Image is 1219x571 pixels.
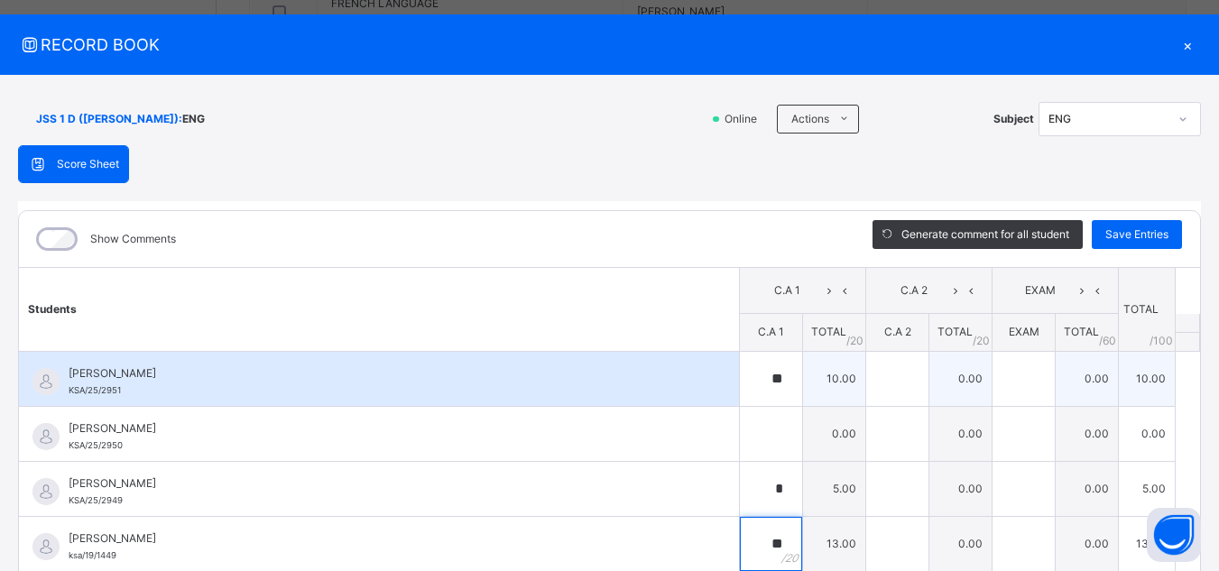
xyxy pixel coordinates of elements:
[723,111,768,127] span: Online
[32,533,60,560] img: default.svg
[1056,406,1119,461] td: 0.00
[1009,325,1039,338] span: EXAM
[929,516,993,571] td: 0.00
[1056,516,1119,571] td: 0.00
[1119,461,1176,516] td: 5.00
[18,32,1174,57] span: RECORD BOOK
[846,333,863,349] span: / 20
[791,111,829,127] span: Actions
[1105,226,1168,243] span: Save Entries
[1056,461,1119,516] td: 0.00
[1119,351,1176,406] td: 10.00
[1119,516,1176,571] td: 13.00
[69,420,698,437] span: [PERSON_NAME]
[1064,325,1099,338] span: TOTAL
[32,478,60,505] img: default.svg
[803,406,866,461] td: 0.00
[32,423,60,450] img: default.svg
[36,111,182,127] span: JSS 1 D ([PERSON_NAME]) :
[1119,406,1176,461] td: 0.00
[69,365,698,382] span: [PERSON_NAME]
[32,368,60,395] img: default.svg
[1048,111,1168,127] div: ENG
[880,282,947,299] span: C.A 2
[901,226,1069,243] span: Generate comment for all student
[69,495,123,505] span: KSA/25/2949
[929,406,993,461] td: 0.00
[803,351,866,406] td: 10.00
[1174,32,1201,57] div: ×
[929,351,993,406] td: 0.00
[758,325,784,338] span: C.A 1
[803,461,866,516] td: 5.00
[69,530,698,547] span: [PERSON_NAME]
[811,325,846,338] span: TOTAL
[1119,268,1176,352] th: TOTAL
[1006,282,1074,299] span: EXAM
[69,550,116,560] span: ksa/19/1449
[929,461,993,516] td: 0.00
[973,333,990,349] span: / 20
[69,440,123,450] span: KSA/25/2950
[90,231,176,247] label: Show Comments
[69,475,698,492] span: [PERSON_NAME]
[1147,508,1201,562] button: Open asap
[937,325,973,338] span: TOTAL
[1099,333,1116,349] span: / 60
[803,516,866,571] td: 13.00
[182,111,205,127] span: ENG
[69,385,121,395] span: KSA/25/2951
[993,111,1034,127] span: Subject
[28,302,77,316] span: Students
[1150,333,1173,349] span: /100
[57,156,119,172] span: Score Sheet
[884,325,911,338] span: C.A 2
[1056,351,1119,406] td: 0.00
[753,282,821,299] span: C.A 1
